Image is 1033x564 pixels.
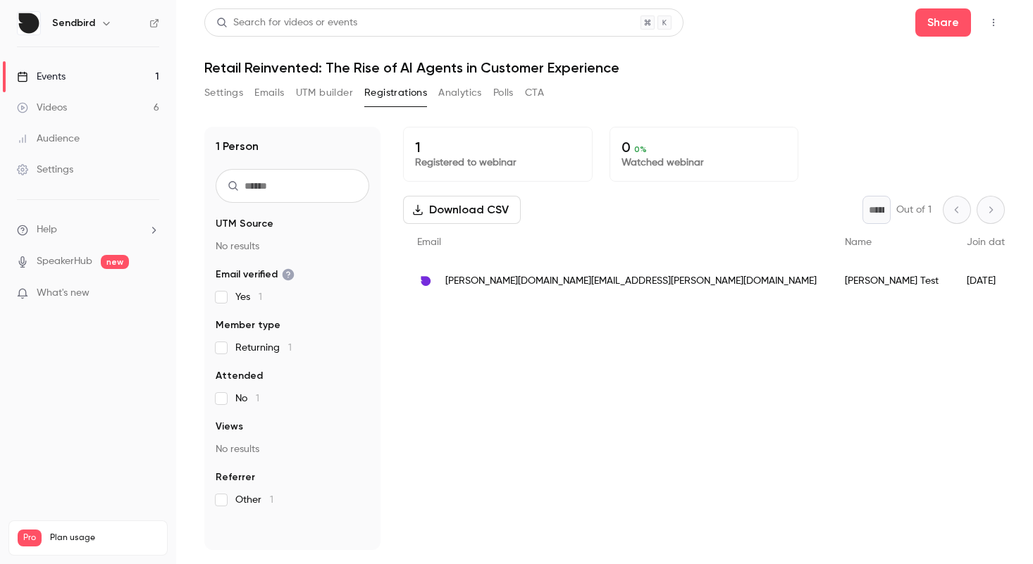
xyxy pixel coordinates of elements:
[254,82,284,104] button: Emails
[621,156,787,170] p: Watched webinar
[915,8,971,37] button: Share
[235,290,262,304] span: Yes
[831,261,953,301] div: [PERSON_NAME] Test
[216,15,357,30] div: Search for videos or events
[216,318,280,332] span: Member type
[101,255,129,269] span: new
[17,223,159,237] li: help-dropdown-opener
[216,217,369,507] section: facet-groups
[493,82,514,104] button: Polls
[204,82,243,104] button: Settings
[17,163,73,177] div: Settings
[415,156,581,170] p: Registered to webinar
[216,470,255,484] span: Referrer
[216,420,243,434] span: Views
[845,237,872,247] span: Name
[288,343,292,353] span: 1
[17,101,67,115] div: Videos
[18,529,42,546] span: Pro
[417,237,441,247] span: Email
[270,495,273,505] span: 1
[296,82,353,104] button: UTM builder
[17,70,66,84] div: Events
[256,394,259,403] span: 1
[621,139,787,156] p: 0
[216,442,369,456] p: No results
[953,261,1025,301] div: [DATE]
[17,132,80,146] div: Audience
[403,196,521,224] button: Download CSV
[18,12,40,35] img: Sendbird
[896,203,932,217] p: Out of 1
[415,139,581,156] p: 1
[417,272,434,289] img: sendbird.com
[204,59,1005,76] h1: Retail Reinvented: The Rise of AI Agents in Customer Experience
[235,493,273,507] span: Other
[50,532,159,544] span: Plan usage
[142,287,159,300] iframe: Noticeable Trigger
[37,286,89,301] span: What's new
[216,268,295,282] span: Email verified
[37,254,92,269] a: SpeakerHub
[438,82,482,104] button: Analytics
[634,144,647,154] span: 0 %
[216,239,369,253] p: No results
[216,138,259,155] h1: 1 Person
[216,369,263,383] span: Attended
[967,237,1010,247] span: Join date
[259,292,262,302] span: 1
[52,16,95,30] h6: Sendbird
[445,274,817,289] span: [PERSON_NAME][DOMAIN_NAME][EMAIL_ADDRESS][PERSON_NAME][DOMAIN_NAME]
[525,82,544,104] button: CTA
[216,217,273,231] span: UTM Source
[37,223,57,237] span: Help
[235,341,292,355] span: Returning
[364,82,427,104] button: Registrations
[235,391,259,406] span: No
